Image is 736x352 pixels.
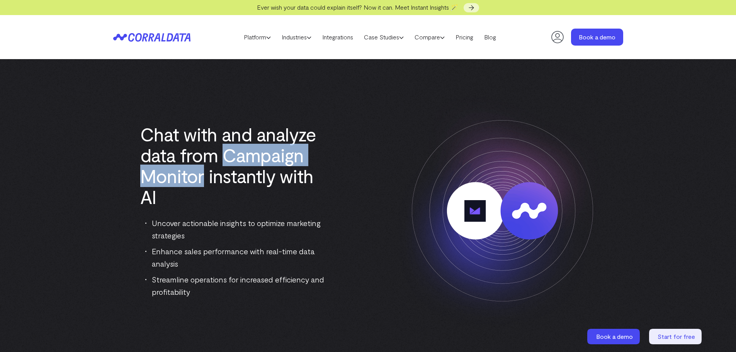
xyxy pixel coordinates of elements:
a: Pricing [450,31,479,43]
a: Platform [238,31,276,43]
h1: Chat with and analyze data from Campaign Monitor instantly with AI [140,124,328,207]
a: Start for free [649,329,703,344]
span: Start for free [658,333,695,340]
li: Streamline operations for increased efficiency and profitability [145,273,328,298]
span: Ever wish your data could explain itself? Now it can. Meet Instant Insights 🪄 [257,3,458,11]
a: Case Studies [359,31,409,43]
a: Book a demo [587,329,641,344]
li: Uncover actionable insights to optimize marketing strategies [145,217,328,241]
a: Blog [479,31,501,43]
li: Enhance sales performance with real-time data analysis [145,245,328,270]
a: Industries [276,31,317,43]
span: Book a demo [596,333,633,340]
a: Book a demo [571,29,623,46]
a: Compare [409,31,450,43]
a: Integrations [317,31,359,43]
